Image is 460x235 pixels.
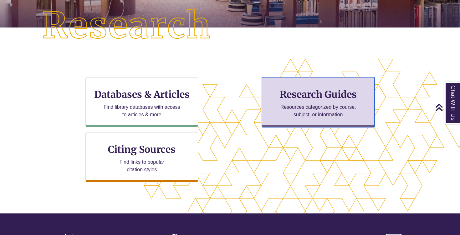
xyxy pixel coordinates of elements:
[91,88,193,100] h3: Databases & Articles
[262,77,375,127] a: Research Guides Resources categorized by course, subject, or information
[277,103,359,118] p: Resources categorized by course, subject, or information
[101,103,183,118] p: Find library databases with access to articles & more
[267,88,369,100] h3: Research Guides
[111,158,172,173] p: Find links to popular citation styles
[85,132,198,182] a: Citing Sources Find links to popular citation styles
[104,143,180,155] h3: Citing Sources
[85,77,198,127] a: Databases & Articles Find library databases with access to articles & more
[435,103,458,112] a: Back to Top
